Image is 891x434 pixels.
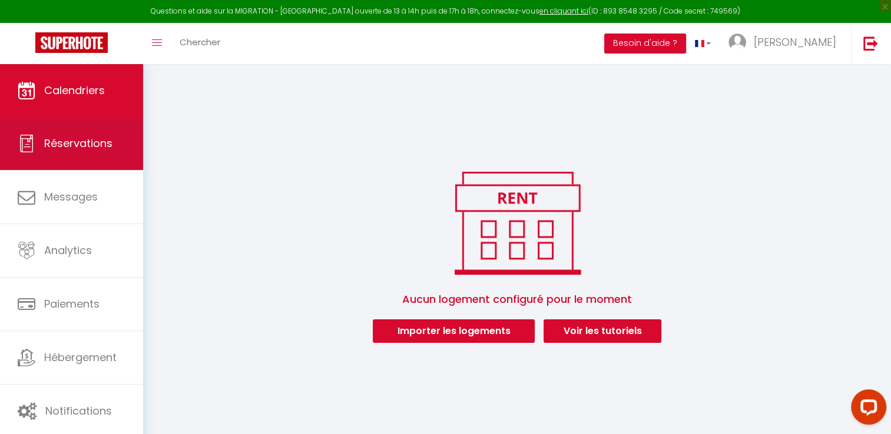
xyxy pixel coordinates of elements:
[442,166,592,279] img: rent.png
[863,36,878,51] img: logout
[44,136,112,151] span: Réservations
[44,83,105,98] span: Calendriers
[171,23,229,64] a: Chercher
[754,35,836,49] span: [PERSON_NAME]
[44,296,100,311] span: Paiements
[720,23,851,64] a: ... [PERSON_NAME]
[157,279,877,319] span: Aucun logement configuré pour le moment
[44,243,92,258] span: Analytics
[44,189,98,204] span: Messages
[842,385,891,434] iframe: LiveChat chat widget
[180,36,220,48] span: Chercher
[539,6,588,16] a: en cliquant ici
[45,403,112,418] span: Notifications
[604,34,686,54] button: Besoin d'aide ?
[544,319,661,343] a: Voir les tutoriels
[728,34,746,51] img: ...
[35,32,108,53] img: Super Booking
[44,350,117,365] span: Hébergement
[373,319,535,343] button: Importer les logements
